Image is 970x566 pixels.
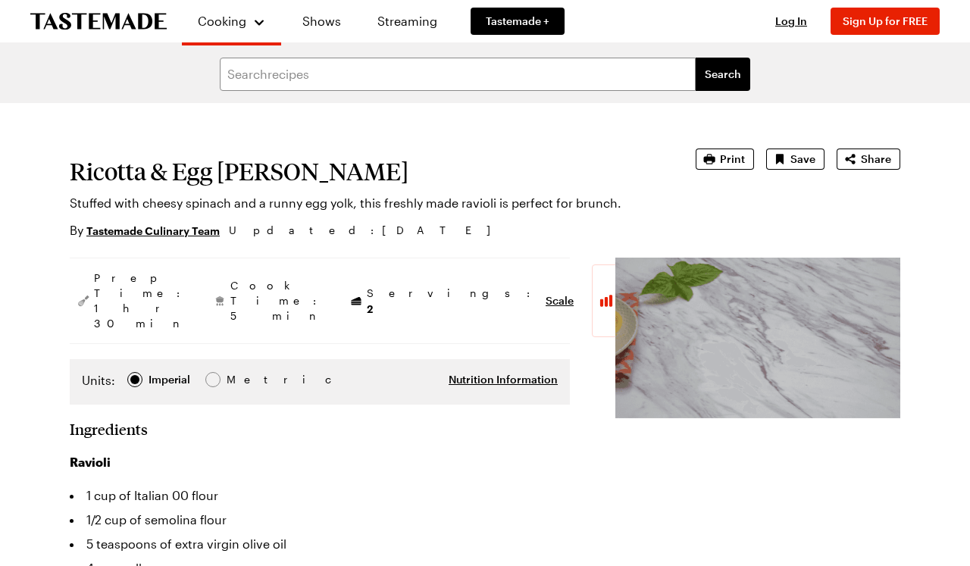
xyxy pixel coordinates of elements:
[761,14,821,29] button: Log In
[230,278,324,324] span: Cook Time: 5 min
[70,158,653,185] h1: Ricotta & Egg [PERSON_NAME]
[705,67,741,82] span: Search
[70,420,148,438] h2: Ingredients
[696,58,750,91] button: filters
[82,371,115,389] label: Units:
[766,149,824,170] button: Save recipe
[70,532,570,556] li: 5 teaspoons of extra virgin olive oil
[70,221,220,239] p: By
[149,371,192,388] span: Imperial
[70,483,570,508] li: 1 cup of Italian 00 flour
[86,222,220,239] a: Tastemade Culinary Team
[70,508,570,532] li: 1/2 cup of semolina flour
[449,372,558,387] button: Nutrition Information
[367,301,373,315] span: 2
[843,14,928,27] span: Sign Up for FREE
[94,270,188,331] span: Prep Time: 1 hr 30 min
[30,13,167,30] a: To Tastemade Home Page
[227,371,260,388] span: Metric
[197,6,266,36] button: Cooking
[229,222,505,239] span: Updated : [DATE]
[696,149,754,170] button: Print
[546,293,574,308] button: Scale
[149,371,190,388] div: Imperial
[720,152,745,167] span: Print
[831,8,940,35] button: Sign Up for FREE
[775,14,807,27] span: Log In
[70,453,570,471] h3: Ravioli
[70,194,653,212] p: Stuffed with cheesy spinach and a runny egg yolk, this freshly made ravioli is perfect for brunch.
[837,149,900,170] button: Share
[227,371,258,388] div: Metric
[790,152,815,167] span: Save
[861,152,891,167] span: Share
[82,371,258,392] div: Imperial Metric
[486,14,549,29] span: Tastemade +
[198,14,246,28] span: Cooking
[367,286,538,317] span: Servings:
[471,8,565,35] a: Tastemade +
